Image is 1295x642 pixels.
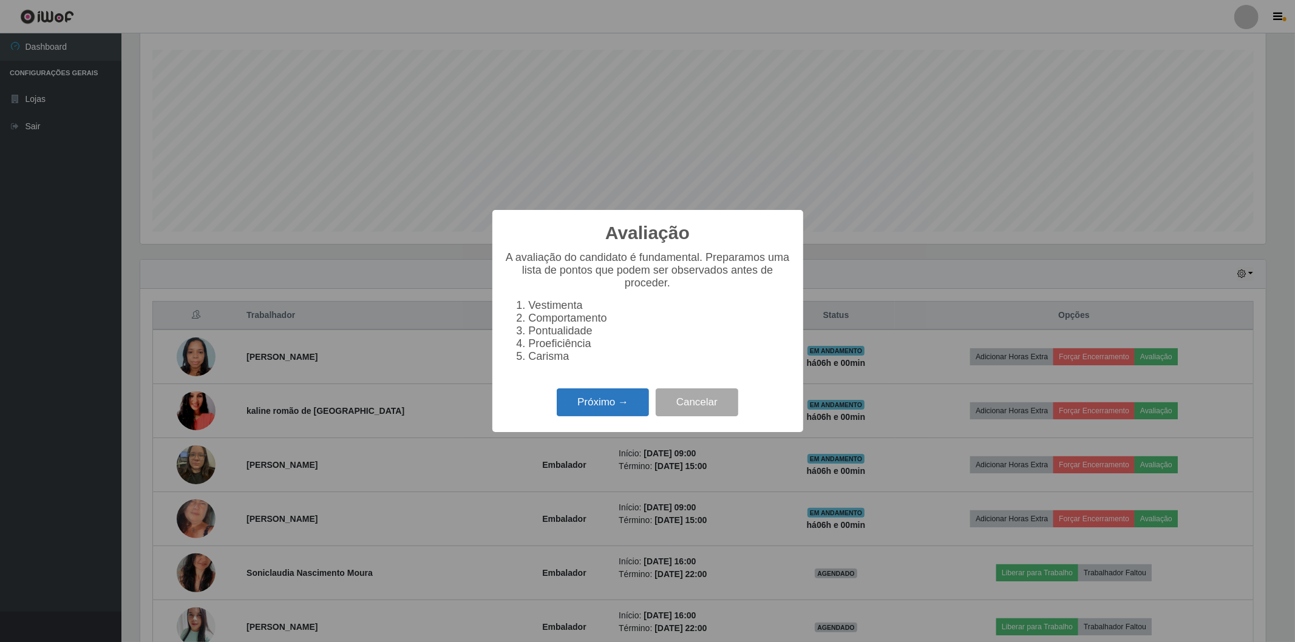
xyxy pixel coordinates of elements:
[529,299,791,312] li: Vestimenta
[505,251,791,289] p: A avaliação do candidato é fundamental. Preparamos uma lista de pontos que podem ser observados a...
[656,388,738,417] button: Cancelar
[529,325,791,337] li: Pontualidade
[557,388,649,417] button: Próximo →
[529,350,791,363] li: Carisma
[605,222,690,244] h2: Avaliação
[529,337,791,350] li: Proeficiência
[529,312,791,325] li: Comportamento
